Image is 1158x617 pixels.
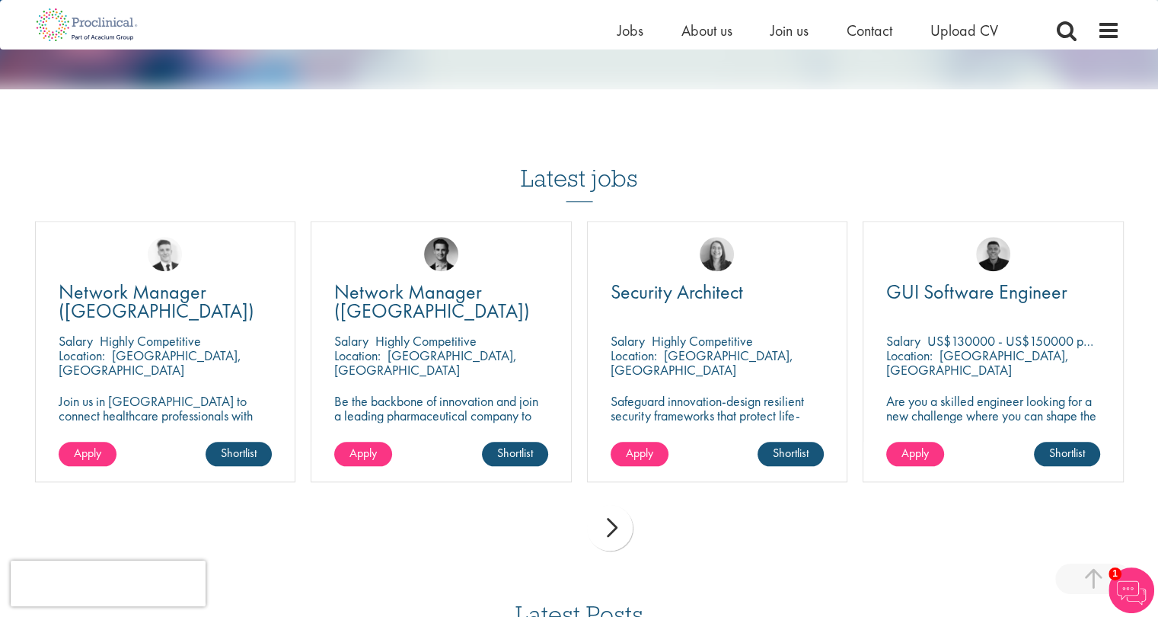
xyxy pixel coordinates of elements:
img: Chatbot [1109,567,1154,613]
a: Shortlist [1034,442,1100,466]
img: Mia Kellerman [700,237,734,271]
p: Highly Competitive [375,332,477,350]
span: Location: [59,347,105,364]
span: Location: [886,347,933,364]
p: Safeguard innovation-design resilient security frameworks that protect life-changing pharmaceutic... [611,394,825,437]
a: Network Manager ([GEOGRAPHIC_DATA]) [334,283,548,321]
img: Nicolas Daniel [148,237,182,271]
a: Apply [611,442,668,466]
p: Be the backbone of innovation and join a leading pharmaceutical company to help keep life-changin... [334,394,548,452]
a: Jobs [617,21,643,40]
a: Upload CV [930,21,998,40]
a: Apply [59,442,116,466]
p: Join us in [GEOGRAPHIC_DATA] to connect healthcare professionals with breakthrough therapies and ... [59,394,273,452]
p: Are you a skilled engineer looking for a new challenge where you can shape the future of healthca... [886,394,1100,452]
span: Salary [886,332,920,350]
span: Network Manager ([GEOGRAPHIC_DATA]) [334,279,530,324]
span: Location: [611,347,657,364]
p: [GEOGRAPHIC_DATA], [GEOGRAPHIC_DATA] [59,347,241,379]
img: Max Slevogt [424,237,458,271]
a: Contact [847,21,892,40]
a: Security Architect [611,283,825,302]
span: Salary [611,332,645,350]
p: Highly Competitive [100,332,201,350]
a: Join us [770,21,809,40]
span: Location: [334,347,381,364]
p: [GEOGRAPHIC_DATA], [GEOGRAPHIC_DATA] [886,347,1069,379]
a: Apply [886,442,944,466]
iframe: reCAPTCHA [11,561,206,606]
span: Apply [901,445,929,461]
p: [GEOGRAPHIC_DATA], [GEOGRAPHIC_DATA] [334,347,517,379]
p: [GEOGRAPHIC_DATA], [GEOGRAPHIC_DATA] [611,347,793,379]
span: GUI Software Engineer [886,279,1067,305]
span: Network Manager ([GEOGRAPHIC_DATA]) [59,279,254,324]
span: Salary [59,332,93,350]
span: Security Architect [611,279,743,305]
a: About us [681,21,732,40]
span: Apply [74,445,101,461]
h3: Latest jobs [521,127,638,202]
div: next [587,505,633,551]
span: Apply [626,445,653,461]
a: Shortlist [758,442,824,466]
a: Network Manager ([GEOGRAPHIC_DATA]) [59,283,273,321]
a: Shortlist [206,442,272,466]
span: Salary [334,332,368,350]
span: Apply [349,445,377,461]
a: Shortlist [482,442,548,466]
p: Highly Competitive [652,332,753,350]
p: US$130000 - US$150000 per annum [927,332,1131,350]
img: Christian Andersen [976,237,1010,271]
span: 1 [1109,567,1121,580]
a: GUI Software Engineer [886,283,1100,302]
a: Apply [334,442,392,466]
